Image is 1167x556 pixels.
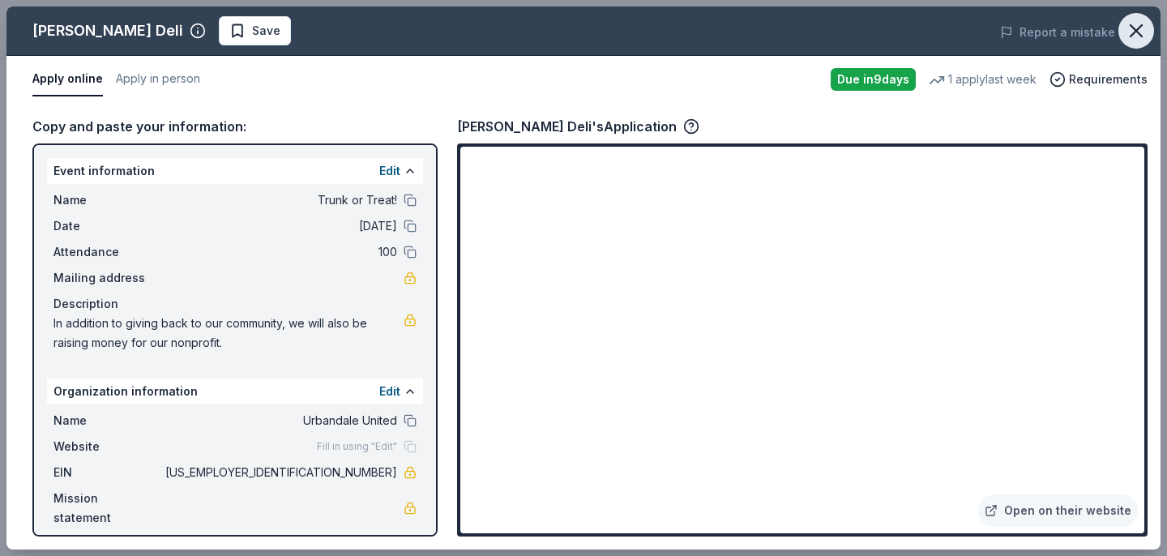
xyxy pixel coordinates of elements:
[53,242,162,262] span: Attendance
[47,379,423,404] div: Organization information
[1000,23,1115,42] button: Report a mistake
[162,411,397,430] span: Urbandale United
[219,16,291,45] button: Save
[53,216,162,236] span: Date
[978,494,1138,527] a: Open on their website
[32,62,103,96] button: Apply online
[53,437,162,456] span: Website
[53,190,162,210] span: Name
[317,440,397,453] span: Fill in using "Edit"
[162,216,397,236] span: [DATE]
[457,116,699,137] div: [PERSON_NAME] Deli's Application
[162,463,397,482] span: [US_EMPLOYER_IDENTIFICATION_NUMBER]
[1049,70,1148,89] button: Requirements
[53,463,162,482] span: EIN
[379,382,400,401] button: Edit
[53,411,162,430] span: Name
[32,116,438,137] div: Copy and paste your information:
[116,62,200,96] button: Apply in person
[53,314,404,353] span: In addition to giving back to our community, we will also be raising money for our nonprofit.
[1069,70,1148,89] span: Requirements
[379,161,400,181] button: Edit
[53,268,162,288] span: Mailing address
[162,242,397,262] span: 100
[32,18,183,44] div: [PERSON_NAME] Deli
[162,190,397,210] span: Trunk or Treat!
[252,21,280,41] span: Save
[929,70,1037,89] div: 1 apply last week
[831,68,916,91] div: Due in 9 days
[53,489,162,528] span: Mission statement
[47,158,423,184] div: Event information
[53,294,417,314] div: Description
